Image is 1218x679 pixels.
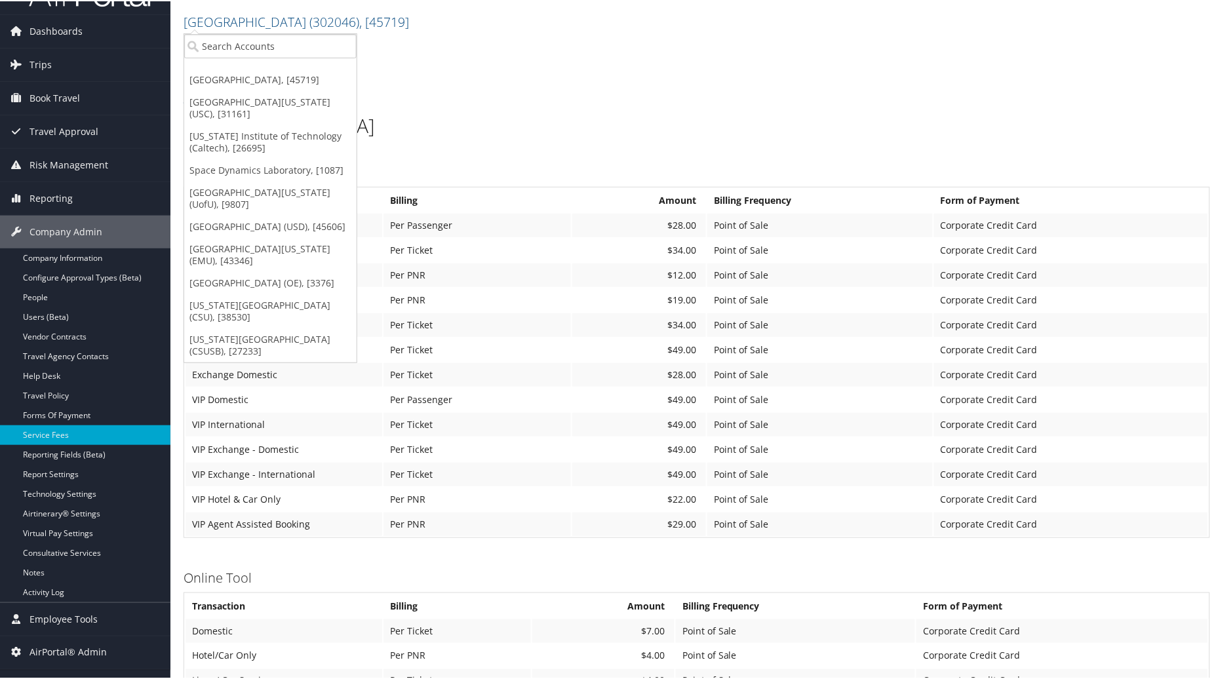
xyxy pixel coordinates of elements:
td: $49.00 [572,461,706,485]
td: $12.00 [572,262,706,286]
th: Form of Payment [916,593,1208,617]
a: [US_STATE] Institute of Technology (Caltech), [26695] [184,124,357,158]
span: , [ 45719 ] [359,12,409,29]
td: $7.00 [532,618,675,642]
th: Amount [572,187,706,211]
td: Point of Sale [707,262,932,286]
td: Corporate Credit Card [934,362,1208,385]
td: Point of Sale [707,362,932,385]
td: Per Passenger [383,212,571,236]
td: VIP International [186,412,382,435]
td: VIP Hotel & Car Only [186,486,382,510]
td: Point of Sale [707,387,932,410]
td: Per PNR [383,486,571,510]
td: Per PNR [383,511,571,535]
td: Per Ticket [383,312,571,336]
a: [US_STATE][GEOGRAPHIC_DATA] (CSU), [38530] [184,293,357,327]
td: Point of Sale [707,287,932,311]
td: Point of Sale [676,643,915,667]
span: Employee Tools [29,602,98,634]
td: $34.00 [572,237,706,261]
span: AirPortal® Admin [29,635,107,668]
td: Point of Sale [707,511,932,535]
input: Search Accounts [184,33,357,57]
td: $28.00 [572,362,706,385]
td: Corporate Credit Card [934,312,1208,336]
td: $49.00 [572,387,706,410]
td: VIP Agent Assisted Booking [186,511,382,535]
span: Company Admin [29,214,102,247]
td: VIP Domestic [186,387,382,410]
td: $34.00 [572,312,706,336]
td: Corporate Credit Card [934,337,1208,360]
th: Transaction [186,593,382,617]
td: $49.00 [572,337,706,360]
th: Billing [383,187,571,211]
td: Point of Sale [707,412,932,435]
td: Per Passenger [383,387,571,410]
span: ( 302046 ) [309,12,359,29]
td: Corporate Credit Card [934,387,1208,410]
td: VIP Exchange - International [186,461,382,485]
a: [GEOGRAPHIC_DATA][US_STATE] (USC), [31161] [184,90,357,124]
th: Billing Frequency [707,187,932,211]
td: Point of Sale [707,461,932,485]
td: Point of Sale [707,436,932,460]
td: Per Ticket [383,436,571,460]
span: Travel Approval [29,114,98,147]
span: Reporting [29,181,73,214]
td: Per Ticket [383,237,571,261]
th: Form of Payment [934,187,1208,211]
td: $29.00 [572,511,706,535]
td: Corporate Credit Card [934,212,1208,236]
td: Point of Sale [707,486,932,510]
td: Per PNR [383,262,571,286]
td: VIP Exchange - Domestic [186,436,382,460]
td: Point of Sale [707,312,932,336]
a: Space Dynamics Laboratory, [1087] [184,158,357,180]
a: [US_STATE][GEOGRAPHIC_DATA] (CSUSB), [27233] [184,327,357,361]
th: Billing [383,593,531,617]
a: [GEOGRAPHIC_DATA] (USD), [45606] [184,214,357,237]
td: Corporate Credit Card [916,643,1208,667]
h3: Online Tool [184,568,1210,586]
td: Per Ticket [383,337,571,360]
a: [GEOGRAPHIC_DATA] [184,12,409,29]
td: Per PNR [383,287,571,311]
td: $49.00 [572,436,706,460]
span: Book Travel [29,81,80,113]
h3: Full Service Agent [184,162,1210,180]
span: Trips [29,47,52,80]
td: Per Ticket [383,618,531,642]
td: Point of Sale [676,618,915,642]
td: Corporate Credit Card [934,412,1208,435]
th: Billing Frequency [676,593,915,617]
td: Corporate Credit Card [934,237,1208,261]
td: Corporate Credit Card [934,262,1208,286]
td: Hotel/Car Only [186,643,382,667]
td: Domestic [186,618,382,642]
td: Corporate Credit Card [934,461,1208,485]
td: Per Ticket [383,461,571,485]
td: $4.00 [532,643,675,667]
td: Exchange Domestic [186,362,382,385]
td: $49.00 [572,412,706,435]
a: [GEOGRAPHIC_DATA][US_STATE] (EMU), [43346] [184,237,357,271]
td: Point of Sale [707,212,932,236]
a: [GEOGRAPHIC_DATA][US_STATE] (UofU), [9807] [184,180,357,214]
td: Per PNR [383,643,531,667]
th: Amount [532,593,675,617]
td: Per Ticket [383,362,571,385]
td: $22.00 [572,486,706,510]
td: Point of Sale [707,337,932,360]
td: $19.00 [572,287,706,311]
a: [GEOGRAPHIC_DATA], [45719] [184,68,357,90]
td: Corporate Credit Card [934,511,1208,535]
td: Corporate Credit Card [934,436,1208,460]
td: Corporate Credit Card [934,486,1208,510]
td: $28.00 [572,212,706,236]
td: Corporate Credit Card [916,618,1208,642]
span: Risk Management [29,147,108,180]
td: Per Ticket [383,412,571,435]
td: Point of Sale [707,237,932,261]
